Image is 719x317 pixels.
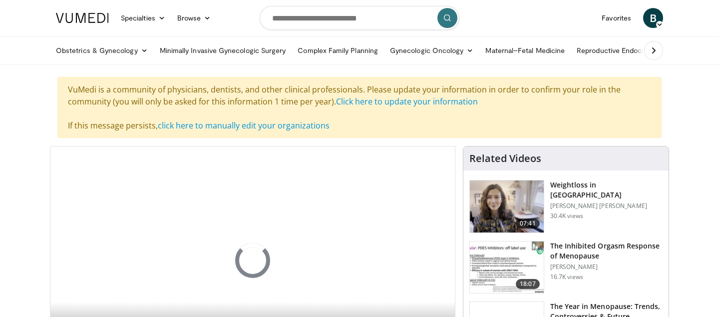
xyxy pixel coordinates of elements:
h3: The Inhibited Orgasm Response of Menopause [550,241,663,261]
a: Minimally Invasive Gynecologic Surgery [154,40,292,60]
div: VuMedi is a community of physicians, dentists, and other clinical professionals. Please update yo... [57,77,662,138]
p: [PERSON_NAME] [PERSON_NAME] [550,202,663,210]
img: 9983fed1-7565-45be-8934-aef1103ce6e2.150x105_q85_crop-smart_upscale.jpg [470,180,544,232]
a: Gynecologic Oncology [384,40,479,60]
h3: Weightloss in [GEOGRAPHIC_DATA] [550,180,663,200]
span: 07:41 [516,218,540,228]
a: B [643,8,663,28]
a: Maternal–Fetal Medicine [479,40,571,60]
a: Click here to update your information [336,96,478,107]
a: Specialties [115,8,171,28]
a: Browse [171,8,217,28]
a: Complex Family Planning [292,40,384,60]
a: Obstetrics & Gynecology [50,40,154,60]
span: 18:07 [516,279,540,289]
p: 16.7K views [550,273,583,281]
img: 283c0f17-5e2d-42ba-a87c-168d447cdba4.150x105_q85_crop-smart_upscale.jpg [470,241,544,293]
p: 30.4K views [550,212,583,220]
input: Search topics, interventions [260,6,459,30]
h4: Related Videos [469,152,541,164]
p: [PERSON_NAME] [550,263,663,271]
a: 07:41 Weightloss in [GEOGRAPHIC_DATA] [PERSON_NAME] [PERSON_NAME] 30.4K views [469,180,663,233]
img: VuMedi Logo [56,13,109,23]
a: Favorites [596,8,637,28]
a: click here to manually edit your organizations [158,120,330,131]
a: 18:07 The Inhibited Orgasm Response of Menopause [PERSON_NAME] 16.7K views [469,241,663,294]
